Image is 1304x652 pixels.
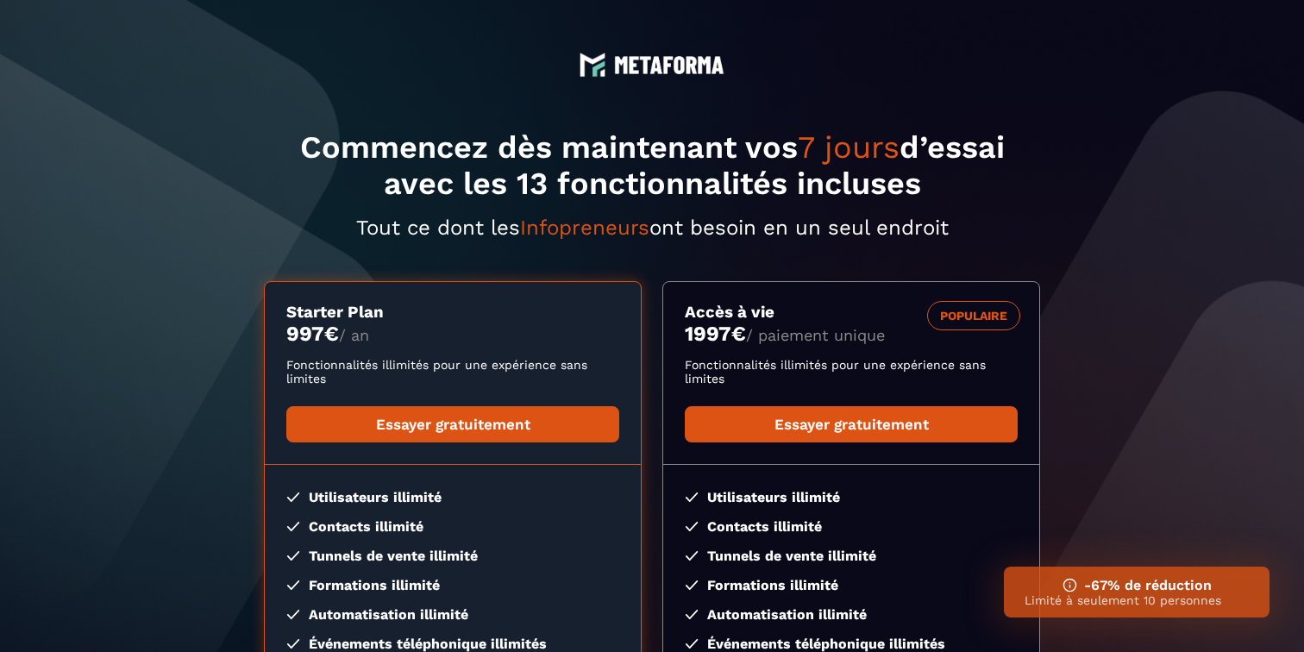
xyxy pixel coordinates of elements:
[685,636,1018,652] li: Événements téléphonique illimités
[798,129,900,166] span: 7 jours
[685,322,746,346] money: 1997
[685,551,699,561] img: checked
[685,406,1018,442] a: Essayer gratuitement
[286,580,300,590] img: checked
[614,56,724,74] img: logo
[264,216,1040,240] p: Tout ce dont les ont besoin en un seul endroit
[685,606,1018,623] li: Automatisation illimité
[286,489,619,505] li: Utilisateurs illimité
[286,577,619,593] li: Formations illimité
[286,406,619,442] a: Essayer gratuitement
[286,606,619,623] li: Automatisation illimité
[685,639,699,649] img: checked
[286,322,339,346] money: 997
[286,548,619,564] li: Tunnels de vente illimité
[1025,577,1249,593] h3: -67% de réduction
[520,216,649,240] span: Infopreneurs
[685,518,1018,535] li: Contacts illimité
[685,580,699,590] img: checked
[286,492,300,502] img: checked
[746,326,885,344] span: / paiement unique
[286,518,619,535] li: Contacts illimité
[324,322,339,346] currency: €
[339,326,369,344] span: / an
[264,129,1040,202] h1: Commencez dès maintenant vos d’essai avec les 13 fonctionnalités incluses
[286,551,300,561] img: checked
[580,52,605,78] img: logo
[685,492,699,502] img: checked
[286,358,619,386] p: Fonctionnalités illimités pour une expérience sans limites
[685,303,1018,322] h3: Accès à vie
[685,610,699,619] img: checked
[286,610,300,619] img: checked
[685,548,1018,564] li: Tunnels de vente illimité
[731,322,746,346] currency: €
[286,636,619,652] li: Événements téléphonique illimités
[286,303,619,322] h3: Starter Plan
[685,577,1018,593] li: Formations illimité
[685,358,1018,386] p: Fonctionnalités illimités pour une expérience sans limites
[286,522,300,531] img: checked
[927,301,1020,330] div: POPULAIRE
[685,489,1018,505] li: Utilisateurs illimité
[685,522,699,531] img: checked
[286,639,300,649] img: checked
[1063,578,1077,592] img: ifno
[1025,593,1249,607] p: Limité à seulement 10 personnes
